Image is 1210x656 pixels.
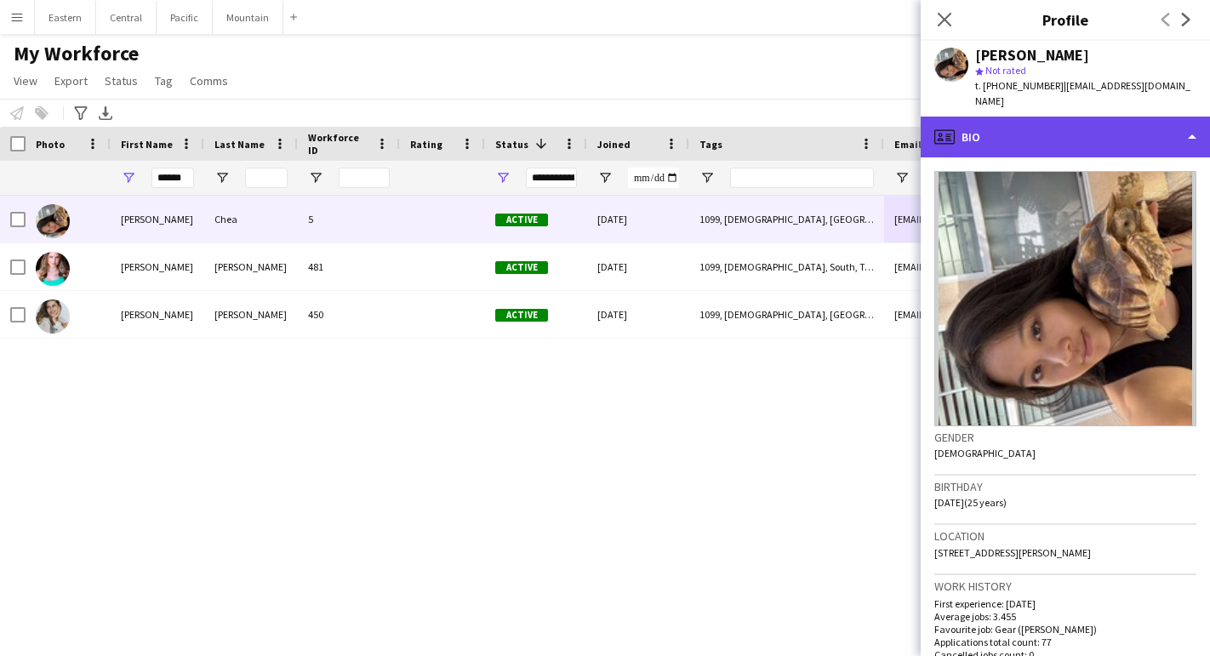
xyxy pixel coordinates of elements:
[628,168,679,188] input: Joined Filter Input
[36,252,70,286] img: Hannah Holcomb
[245,168,288,188] input: Last Name Filter Input
[148,70,180,92] a: Tag
[204,196,298,242] div: Chea
[35,1,96,34] button: Eastern
[36,204,70,238] img: Hannah Chea
[597,138,631,151] span: Joined
[121,170,136,185] button: Open Filter Menu
[105,73,138,88] span: Status
[48,70,94,92] a: Export
[921,9,1210,31] h3: Profile
[934,636,1196,648] p: Applications total count: 77
[410,138,442,151] span: Rating
[894,138,922,151] span: Email
[699,138,722,151] span: Tags
[214,138,265,151] span: Last Name
[934,447,1036,459] span: [DEMOGRAPHIC_DATA]
[339,168,390,188] input: Workforce ID Filter Input
[587,196,689,242] div: [DATE]
[495,261,548,274] span: Active
[71,103,91,123] app-action-btn: Advanced filters
[111,291,204,338] div: [PERSON_NAME]
[730,168,874,188] input: Tags Filter Input
[985,64,1026,77] span: Not rated
[894,170,910,185] button: Open Filter Menu
[495,309,548,322] span: Active
[214,170,230,185] button: Open Filter Menu
[934,479,1196,494] h3: Birthday
[495,214,548,226] span: Active
[495,170,511,185] button: Open Filter Menu
[934,597,1196,610] p: First experience: [DATE]
[587,291,689,338] div: [DATE]
[298,196,400,242] div: 5
[204,243,298,290] div: [PERSON_NAME]
[689,243,884,290] div: 1099, [DEMOGRAPHIC_DATA], South, Travel Team
[190,73,228,88] span: Comms
[95,103,116,123] app-action-btn: Export XLSX
[934,430,1196,445] h3: Gender
[111,243,204,290] div: [PERSON_NAME]
[36,138,65,151] span: Photo
[96,1,157,34] button: Central
[14,41,139,66] span: My Workforce
[7,70,44,92] a: View
[921,117,1210,157] div: Bio
[934,610,1196,623] p: Average jobs: 3.455
[934,579,1196,594] h3: Work history
[975,79,1064,92] span: t. [PHONE_NUMBER]
[495,138,528,151] span: Status
[298,291,400,338] div: 450
[308,170,323,185] button: Open Filter Menu
[98,70,145,92] a: Status
[121,138,173,151] span: First Name
[689,196,884,242] div: 1099, [DEMOGRAPHIC_DATA], [GEOGRAPHIC_DATA], [GEOGRAPHIC_DATA]
[155,73,173,88] span: Tag
[934,496,1007,509] span: [DATE] (25 years)
[934,528,1196,544] h3: Location
[934,546,1091,559] span: [STREET_ADDRESS][PERSON_NAME]
[934,623,1196,636] p: Favourite job: Gear ([PERSON_NAME])
[204,291,298,338] div: [PERSON_NAME]
[213,1,283,34] button: Mountain
[975,79,1190,107] span: | [EMAIL_ADDRESS][DOMAIN_NAME]
[111,196,204,242] div: [PERSON_NAME]
[36,299,70,334] img: Hannah Taylor
[308,131,369,157] span: Workforce ID
[934,171,1196,426] img: Crew avatar or photo
[14,73,37,88] span: View
[54,73,88,88] span: Export
[157,1,213,34] button: Pacific
[298,243,400,290] div: 481
[699,170,715,185] button: Open Filter Menu
[597,170,613,185] button: Open Filter Menu
[151,168,194,188] input: First Name Filter Input
[587,243,689,290] div: [DATE]
[689,291,884,338] div: 1099, [DEMOGRAPHIC_DATA], [GEOGRAPHIC_DATA], [GEOGRAPHIC_DATA]
[183,70,235,92] a: Comms
[975,48,1089,63] div: [PERSON_NAME]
